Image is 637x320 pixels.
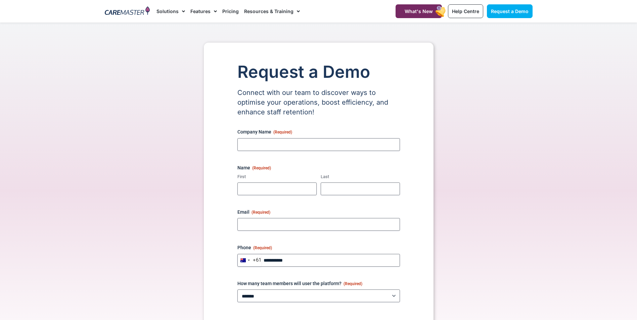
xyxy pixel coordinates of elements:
label: Phone [237,244,400,251]
label: Last [321,174,400,180]
a: Help Centre [448,4,483,18]
label: First [237,174,317,180]
a: Request a Demo [487,4,533,18]
label: Company Name [237,128,400,135]
a: What's New [396,4,442,18]
label: How many team members will user the platform? [237,280,400,287]
button: Selected country [238,254,261,267]
span: (Required) [273,130,292,135]
div: +61 [253,258,261,263]
label: Email [237,209,400,215]
span: (Required) [252,210,270,215]
span: (Required) [344,281,362,286]
span: Help Centre [452,8,479,14]
img: CareMaster Logo [105,6,150,16]
span: (Required) [252,166,271,170]
h1: Request a Demo [237,63,400,81]
legend: Name [237,164,271,171]
span: Request a Demo [491,8,529,14]
p: Connect with our team to discover ways to optimise your operations, boost efficiency, and enhance... [237,88,400,117]
span: (Required) [253,246,272,250]
span: What's New [405,8,433,14]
